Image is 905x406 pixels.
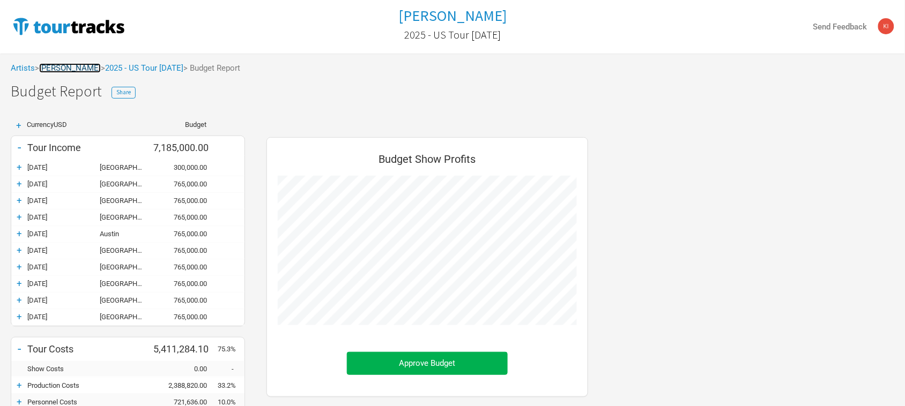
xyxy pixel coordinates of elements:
div: 765,000.00 [153,230,218,238]
div: 15-Nov-25 [27,313,100,321]
a: 2025 - US Tour [DATE] [404,24,501,46]
button: Approve Budget [347,352,508,375]
div: 29-Oct-25 [27,163,100,171]
div: Budget Show Profits [278,148,577,176]
img: Kimberley [878,18,894,34]
span: > Budget Report [183,64,240,72]
div: + [11,162,27,172]
div: 75.3% [218,345,244,353]
div: 0.00 [153,365,218,373]
h1: [PERSON_NAME] [398,6,507,25]
div: - [218,365,244,373]
span: Share [116,88,131,96]
span: Approve Budget [399,358,456,368]
button: Share [112,87,136,99]
h2: 2025 - US Tour [DATE] [404,29,501,41]
div: 765,000.00 [153,313,218,321]
div: + [11,261,27,272]
div: Tour Income [27,142,153,153]
div: + [11,228,27,239]
div: + [11,278,27,289]
div: 12-Nov-25 [27,280,100,288]
strong: Send Feedback [813,22,867,32]
a: [PERSON_NAME] [398,7,507,24]
div: 31-Oct-25 [27,180,100,188]
div: + [11,121,27,130]
div: Oakland [100,313,153,321]
div: - [11,341,27,356]
div: Show Costs [27,365,153,373]
div: Boston [100,163,153,171]
span: > [35,64,101,72]
div: + [11,195,27,206]
div: 2,388,820.00 [153,381,218,389]
div: Oakland [100,296,153,304]
div: 765,000.00 [153,296,218,304]
div: Austin [100,230,153,238]
div: 03-Nov-25 [27,213,100,221]
div: 765,000.00 [153,213,218,221]
div: 765,000.00 [153,280,218,288]
a: [PERSON_NAME] [39,63,101,73]
div: 09-Nov-25 [27,246,100,254]
div: 765,000.00 [153,197,218,205]
img: TourTracks [11,16,127,37]
div: 765,000.00 [153,263,218,271]
div: 14-Nov-25 [27,296,100,304]
div: Tour Costs [27,343,153,355]
div: 11-Nov-25 [27,263,100,271]
div: + [11,212,27,222]
span: > [101,64,183,72]
div: + [11,380,27,390]
div: 765,000.00 [153,246,218,254]
span: Currency USD [27,121,67,129]
div: 10.0% [218,398,244,406]
div: San Diego [100,246,153,254]
div: Los Angeles [100,263,153,271]
div: Los Angeles [100,280,153,288]
div: Brooklyn [100,197,153,205]
div: Budget [153,121,206,128]
h1: Budget Report [11,83,905,100]
div: 06-Nov-25 [27,230,100,238]
div: Chicago [100,213,153,221]
div: + [11,311,27,322]
div: 765,000.00 [153,180,218,188]
div: Brooklyn [100,180,153,188]
div: 721,636.00 [153,398,218,406]
a: Artists [11,63,35,73]
div: 5,411,284.10 [153,343,218,355]
div: 7,185,000.00 [153,142,218,153]
div: + [11,178,27,189]
div: + [11,245,27,255]
div: + [11,295,27,305]
div: 01-Nov-25 [27,197,100,205]
a: 2025 - US Tour [DATE] [105,63,183,73]
div: 33.2% [218,381,244,389]
div: Production Costs [27,381,153,389]
div: - [11,140,27,155]
div: Personnel Costs [27,398,153,406]
div: 300,000.00 [153,163,218,171]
